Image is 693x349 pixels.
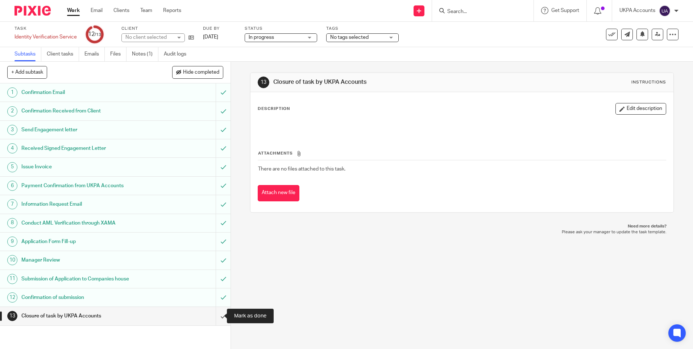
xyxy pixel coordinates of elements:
button: Attach new file [258,185,299,201]
span: No tags selected [330,35,369,40]
h1: Closure of task by UKPA Accounts [21,311,146,321]
h1: Closure of task by UKPA Accounts [273,78,477,86]
a: Emails [84,47,105,61]
div: 2 [7,106,17,116]
a: Email [91,7,103,14]
p: Description [258,106,290,112]
h1: Send Engagement letter [21,124,146,135]
div: Instructions [631,79,666,85]
label: Task [14,26,77,32]
div: 11 [7,274,17,284]
span: There are no files attached to this task. [258,167,345,172]
label: Due by [203,26,236,32]
h1: Submission of Application to Companies house [21,274,146,284]
div: 3 [7,125,17,135]
span: Get Support [551,8,579,13]
div: 12 [7,292,17,303]
a: Work [67,7,80,14]
span: In progress [249,35,274,40]
a: Team [140,7,152,14]
img: svg%3E [659,5,671,17]
span: [DATE] [203,34,218,40]
button: Hide completed [172,66,223,78]
a: Clients [113,7,129,14]
label: Client [121,26,194,32]
div: 5 [7,162,17,172]
div: 8 [7,218,17,228]
div: 7 [7,199,17,209]
div: 1 [7,87,17,98]
small: /13 [95,33,101,37]
div: Identity Verification Service [14,33,77,41]
div: 13 [7,311,17,321]
a: Audit logs [164,47,192,61]
div: 10 [7,255,17,265]
label: Status [245,26,317,32]
p: Please ask your manager to update the task template. [257,229,666,235]
h1: Application Form Fill-up [21,236,146,247]
h1: Information Request Email [21,199,146,210]
span: Attachments [258,151,293,155]
h1: Manager Review [21,255,146,266]
span: Hide completed [183,70,219,75]
div: 9 [7,237,17,247]
div: 6 [7,181,17,191]
h1: Conduct AML Verification through XAMA [21,218,146,229]
button: Edit description [615,103,666,115]
div: 13 [258,77,269,88]
p: UKPA Accounts [619,7,655,14]
h1: Payment Confirmation from UKPA Accounts [21,180,146,191]
div: 4 [7,143,17,153]
a: Reports [163,7,181,14]
h1: Confirmation of submission [21,292,146,303]
div: No client selected [125,34,173,41]
a: Subtasks [14,47,41,61]
h1: Confirmation Received from Client [21,106,146,116]
a: Notes (1) [132,47,158,61]
label: Tags [326,26,399,32]
div: 12 [88,30,101,38]
a: Files [110,47,126,61]
input: Search [447,9,512,15]
h1: Received Signed Engagement Letter [21,143,146,154]
a: Client tasks [47,47,79,61]
h1: Issue Invoice [21,161,146,172]
img: Pixie [14,6,51,16]
button: + Add subtask [7,66,47,78]
p: Need more details? [257,223,666,229]
h1: Confirmation Email [21,87,146,98]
